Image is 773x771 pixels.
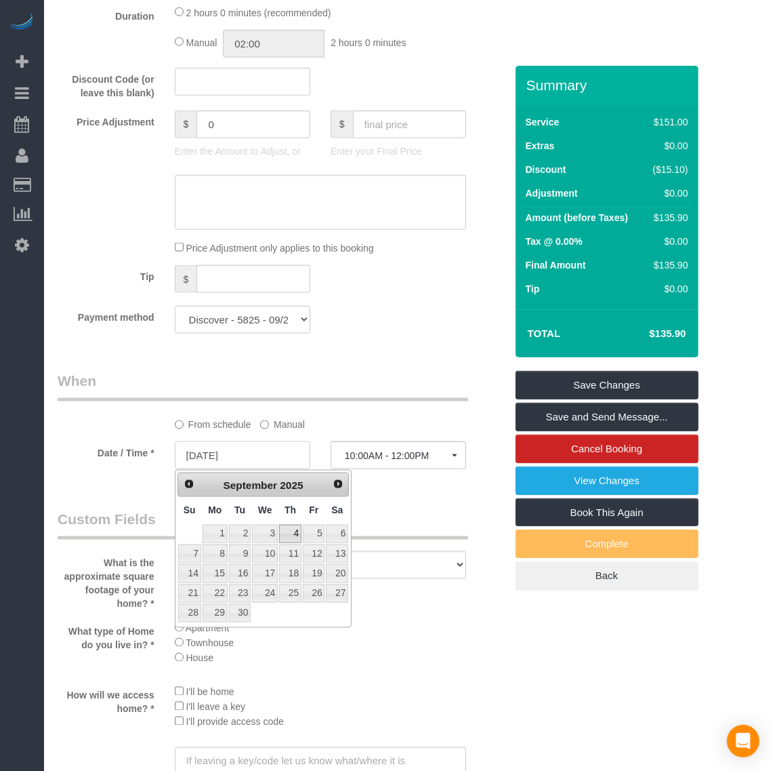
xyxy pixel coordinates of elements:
h4: $135.90 [608,328,686,340]
span: Townhouse [186,638,234,649]
a: 10 [252,545,278,563]
label: Manual [260,413,305,431]
a: Prev [180,475,199,494]
a: View Changes [516,467,698,495]
span: I'll be home [186,687,234,698]
a: 5 [303,525,325,543]
a: Save and Send Message... [516,403,698,431]
a: 27 [326,585,348,603]
a: 3 [252,525,278,543]
span: Tuesday [234,505,245,515]
a: 23 [229,585,251,603]
span: I'll provide access code [186,717,284,728]
a: 22 [203,585,228,603]
label: Payment method [47,306,165,324]
a: 17 [252,564,278,582]
span: 2 hours 0 minutes [331,37,406,48]
span: $ [175,111,197,138]
a: 21 [178,585,201,603]
label: Final Amount [526,258,586,272]
span: 10:00AM - 12:00PM [345,450,452,461]
label: Tip [526,282,540,296]
label: How will we access home? * [47,684,165,716]
a: 6 [326,525,348,543]
a: 29 [203,604,228,622]
a: 20 [326,564,348,582]
span: Prev [184,479,194,490]
a: 4 [279,525,301,543]
label: Extras [526,139,555,153]
a: Book This Again [516,498,698,527]
a: Save Changes [516,371,698,399]
label: What type of Home do you live in? * [47,620,165,652]
label: Date / Time * [47,441,165,460]
a: 26 [303,585,325,603]
a: 15 [203,564,228,582]
a: 18 [279,564,301,582]
button: 10:00AM - 12:00PM [331,441,466,469]
span: 2 hours 0 minutes (recommended) [186,7,331,18]
label: Tip [47,265,165,283]
span: Friday [309,505,318,515]
a: 14 [178,564,201,582]
label: From schedule [175,413,251,431]
strong: Total [528,328,561,339]
a: 11 [279,545,301,563]
label: Service [526,115,560,129]
input: MM/DD/YYYY [175,441,310,469]
span: Apartment [186,623,230,634]
legend: When [58,371,468,401]
a: 9 [229,545,251,563]
p: Enter the Amount to Adjust, or [175,144,310,158]
a: Cancel Booking [516,435,698,463]
span: September [224,479,278,491]
div: $135.90 [648,211,688,224]
div: $0.00 [648,282,688,296]
div: $135.90 [648,258,688,272]
a: 7 [178,545,201,563]
a: 24 [252,585,278,603]
span: I'll leave a key [186,702,246,713]
a: 12 [303,545,325,563]
input: From schedule [175,420,184,429]
span: Price Adjustment only applies to this booking [186,243,374,254]
span: 2025 [280,479,303,491]
label: Duration [47,5,165,23]
label: Discount Code (or leave this blank) [47,68,165,100]
a: 2 [229,525,251,543]
p: Enter your Final Price [331,144,466,158]
span: Sunday [184,505,196,515]
a: 16 [229,564,251,582]
a: 1 [203,525,228,543]
span: Monday [208,505,222,515]
div: Open Intercom Messenger [727,725,759,757]
a: 25 [279,585,301,603]
span: $ [331,111,353,138]
input: Manual [260,420,269,429]
label: Discount [526,163,566,176]
a: 28 [178,604,201,622]
span: House [186,653,213,664]
label: Adjustment [526,186,578,200]
span: Manual [186,37,217,48]
div: $0.00 [648,186,688,200]
span: $ [175,265,197,293]
label: Tax @ 0.00% [526,235,583,248]
span: Next [333,479,343,490]
img: Automaid Logo [8,14,35,33]
div: ($15.10) [648,163,688,176]
div: $0.00 [648,235,688,248]
a: Back [516,561,698,590]
div: $0.00 [648,139,688,153]
a: 19 [303,564,325,582]
label: What is the approximate square footage of your home? * [47,551,165,610]
h3: Summary [526,77,692,93]
label: Amount (before Taxes) [526,211,628,224]
legend: Custom Fields [58,509,468,540]
a: 30 [229,604,251,622]
span: Thursday [285,505,296,515]
label: Price Adjustment [47,111,165,129]
a: 8 [203,545,228,563]
a: 13 [326,545,348,563]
